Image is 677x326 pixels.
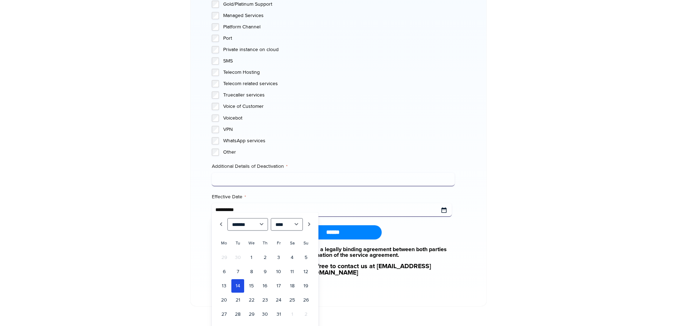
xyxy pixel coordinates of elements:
[263,241,268,246] span: Thursday
[223,115,455,122] label: Voicebot
[271,218,303,231] select: Select year
[223,80,455,87] label: Telecom related services
[259,265,272,278] a: 9
[286,308,299,321] span: 1
[272,293,285,307] a: 24
[306,218,313,231] a: Next
[218,265,231,278] a: 6
[299,308,312,321] span: 2
[272,279,285,293] a: 17
[259,308,272,321] a: 30
[286,251,299,264] a: 4
[223,69,455,76] label: Telecom Hosting
[231,265,244,278] a: 7
[248,241,255,246] span: Wednesday
[231,308,244,321] a: 28
[223,103,455,110] label: Voice of Customer
[286,293,299,307] a: 25
[259,251,272,264] a: 2
[223,57,455,65] label: SMS
[212,163,455,170] label: Additional Details of Deactivation
[299,265,312,278] a: 12
[236,241,240,246] span: Tuesday
[303,241,308,246] span: Sunday
[217,218,225,231] a: Prev
[259,279,272,293] a: 16
[221,241,227,246] span: Monday
[218,308,231,321] a: 27
[259,293,272,307] a: 23
[245,265,258,278] a: 8
[245,251,258,264] a: 1
[223,149,455,156] label: Other
[286,265,299,278] a: 11
[299,279,312,293] a: 19
[223,92,455,99] label: Truecaller services
[223,23,455,31] label: Platform Channel
[272,251,285,264] a: 3
[218,251,231,264] span: 29
[272,265,285,278] a: 10
[245,308,258,321] a: 29
[223,35,455,42] label: Port
[231,279,244,293] a: 14
[223,46,455,53] label: Private instance on cloud
[218,293,231,307] a: 20
[212,193,455,200] label: Effective Date
[272,308,285,321] a: 31
[245,279,258,293] a: 15
[277,241,281,246] span: Friday
[212,263,455,276] a: For any queries, please feel free to contact us at [EMAIL_ADDRESS][DOMAIN_NAME]
[223,137,455,144] label: WhatsApp services
[299,251,312,264] a: 5
[218,279,231,293] a: 13
[231,251,244,264] span: 30
[223,126,455,133] label: VPN
[286,279,299,293] a: 18
[223,1,455,8] label: Gold/Platinum Support
[227,218,268,231] select: Select month
[231,293,244,307] a: 21
[212,247,455,258] a: Kindly Note: This document constitutes a legally binding agreement between both parties regarding...
[299,293,312,307] a: 26
[290,241,295,246] span: Saturday
[245,293,258,307] a: 22
[223,12,455,19] label: Managed Services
